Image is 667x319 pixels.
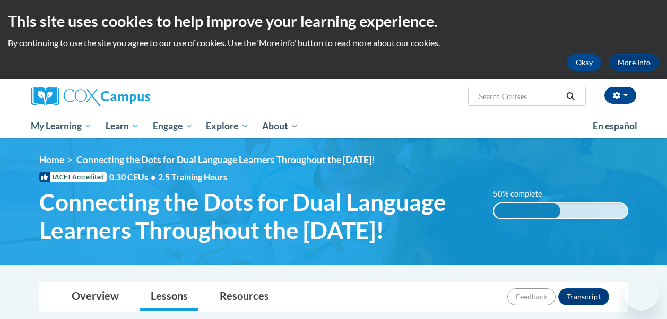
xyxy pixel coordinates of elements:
[106,120,139,132] span: Learn
[262,120,298,132] span: About
[76,154,375,165] span: Connecting the Dots for Dual Language Learners Throughout the [DATE]!
[625,277,659,311] iframe: Button to launch messaging window
[199,114,255,138] a: Explore
[593,120,637,131] span: En español
[39,154,64,165] a: Home
[158,172,227,182] span: 2.5 Training Hours
[478,90,562,103] input: Search Courses
[493,188,554,200] label: 50% complete
[8,11,659,32] h2: This site uses cookies to help improve your learning experience.
[99,114,146,138] a: Learn
[206,120,248,132] span: Explore
[31,120,92,132] span: My Learning
[494,203,561,218] div: 50% complete
[31,87,150,106] img: Cox Campus
[39,188,477,244] span: Connecting the Dots for Dual Language Learners Throughout the [DATE]!
[24,114,99,138] a: My Learning
[31,87,222,106] a: Cox Campus
[255,114,305,138] a: About
[562,90,578,103] button: Search
[109,171,158,183] span: 0.30 CEUs
[558,288,609,305] button: Transcript
[151,172,155,182] span: •
[61,283,129,311] a: Overview
[23,114,644,138] div: Main menu
[586,115,644,137] a: En español
[507,288,556,305] button: Feedback
[140,283,198,311] a: Lessons
[209,283,280,311] a: Resources
[153,120,193,132] span: Engage
[567,54,601,71] button: Okay
[8,37,659,49] p: By continuing to use the site you agree to our use of cookies. Use the ‘More info’ button to read...
[146,114,200,138] a: Engage
[604,87,636,104] button: Account Settings
[39,172,107,182] span: IACET Accredited
[609,54,659,71] a: More Info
